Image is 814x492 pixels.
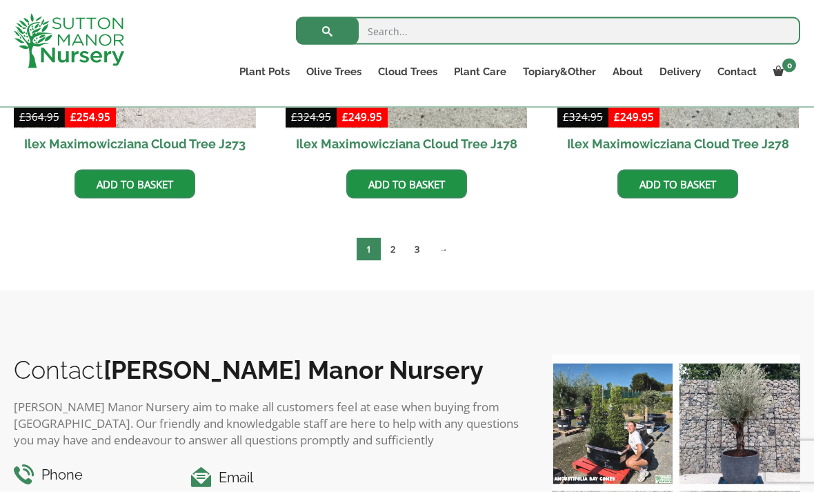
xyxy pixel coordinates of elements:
[103,355,484,384] b: [PERSON_NAME] Manor Nursery
[709,62,765,81] a: Contact
[19,110,59,124] bdi: 364.95
[298,62,370,81] a: Olive Trees
[14,128,256,159] h2: Ilex Maximowicziana Cloud Tree J273
[604,62,651,81] a: About
[14,399,524,449] p: [PERSON_NAME] Manor Nursery aim to make all customers feel at ease when buying from [GEOGRAPHIC_D...
[14,464,170,486] h4: Phone
[346,170,467,199] a: Add to basket: “Ilex Maximowicziana Cloud Tree J178”
[342,110,382,124] bdi: 249.95
[515,62,604,81] a: Topiary&Other
[381,238,405,261] a: Page 2
[563,110,603,124] bdi: 324.95
[19,110,26,124] span: £
[14,14,124,68] img: logo
[286,128,528,159] h2: Ilex Maximowicziana Cloud Tree J178
[291,110,331,124] bdi: 324.95
[14,355,524,384] h2: Contact
[296,17,800,45] input: Search...
[552,364,673,484] img: Our elegant & picturesque Angustifolia Cones are an exquisite addition to your Bay Tree collectio...
[14,237,800,266] nav: Product Pagination
[679,364,800,484] img: A beautiful multi-stem Spanish Olive tree potted in our luxurious fibre clay pots 😍😍
[765,62,800,81] a: 0
[429,238,457,261] a: →
[405,238,429,261] a: Page 3
[617,170,738,199] a: Add to basket: “Ilex Maximowicziana Cloud Tree J278”
[231,62,298,81] a: Plant Pots
[446,62,515,81] a: Plant Care
[70,110,77,124] span: £
[357,238,381,261] span: Page 1
[651,62,709,81] a: Delivery
[191,467,524,489] h4: Email
[782,59,796,72] span: 0
[614,110,620,124] span: £
[563,110,569,124] span: £
[557,128,800,159] h2: Ilex Maximowicziana Cloud Tree J278
[291,110,297,124] span: £
[614,110,654,124] bdi: 249.95
[342,110,348,124] span: £
[75,170,195,199] a: Add to basket: “Ilex Maximowicziana Cloud Tree J273”
[370,62,446,81] a: Cloud Trees
[70,110,110,124] bdi: 254.95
